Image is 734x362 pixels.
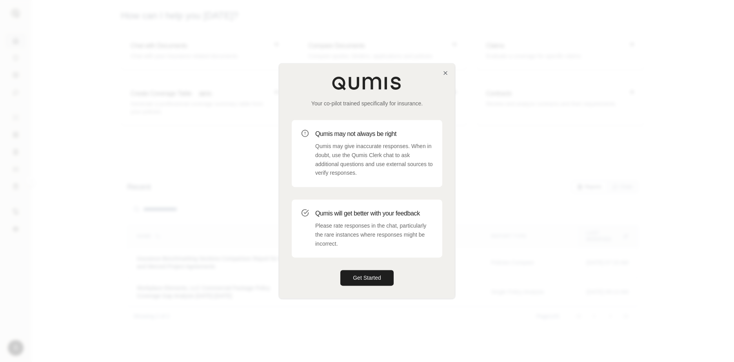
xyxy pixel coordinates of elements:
[315,142,433,177] p: Qumis may give inaccurate responses. When in doubt, use the Qumis Clerk chat to ask additional qu...
[292,100,442,107] p: Your co-pilot trained specifically for insurance.
[315,209,433,218] h3: Qumis will get better with your feedback
[315,129,433,139] h3: Qumis may not always be right
[340,270,394,286] button: Get Started
[315,221,433,248] p: Please rate responses in the chat, particularly the rare instances where responses might be incor...
[332,76,402,90] img: Qumis Logo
